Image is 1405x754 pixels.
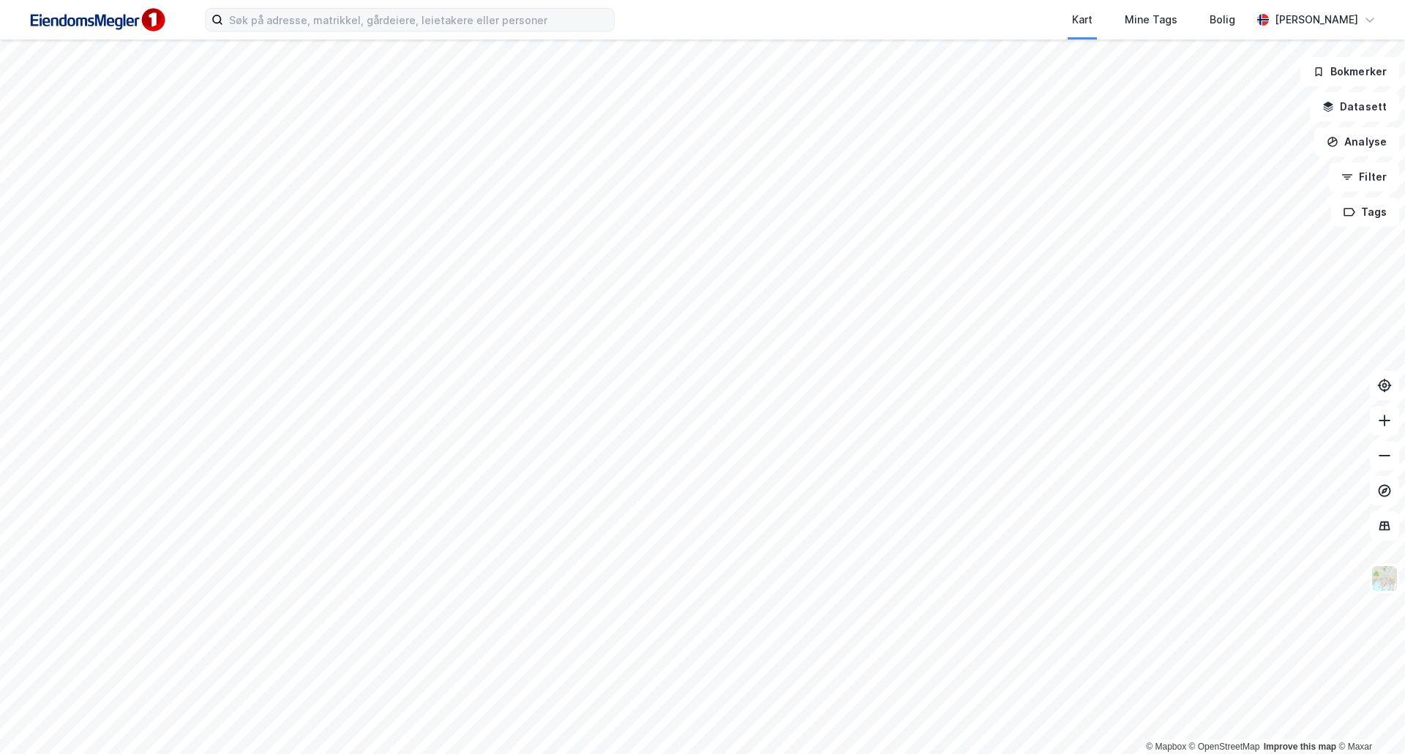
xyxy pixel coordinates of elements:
[223,9,614,31] input: Søk på adresse, matrikkel, gårdeiere, leietakere eller personer
[1332,684,1405,754] div: Kontrollprogram for chat
[1300,57,1399,86] button: Bokmerker
[1146,742,1186,752] a: Mapbox
[1264,742,1336,752] a: Improve this map
[1332,684,1405,754] iframe: Chat Widget
[23,4,170,37] img: F4PB6Px+NJ5v8B7XTbfpPpyloAAAAASUVORK5CYII=
[1275,11,1358,29] div: [PERSON_NAME]
[1331,197,1399,227] button: Tags
[1310,92,1399,121] button: Datasett
[1072,11,1093,29] div: Kart
[1125,11,1177,29] div: Mine Tags
[1371,565,1398,592] img: Z
[1314,127,1399,157] button: Analyse
[1329,162,1399,192] button: Filter
[1210,11,1235,29] div: Bolig
[1189,742,1260,752] a: OpenStreetMap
